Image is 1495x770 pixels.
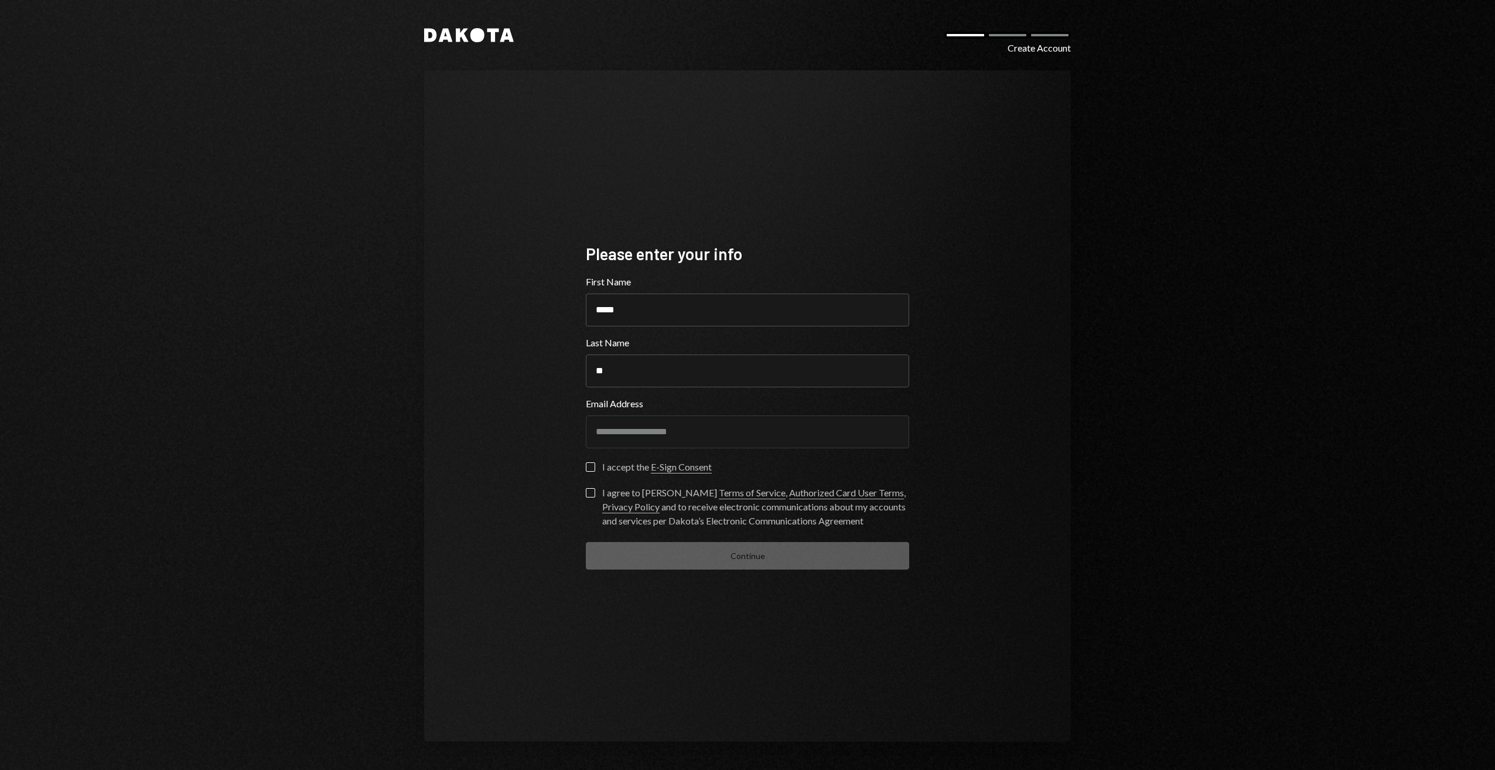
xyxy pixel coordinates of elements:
a: Authorized Card User Terms [789,487,904,499]
button: I accept the E-Sign Consent [586,462,595,472]
a: Privacy Policy [602,501,660,513]
a: Terms of Service [719,487,786,499]
div: I accept the [602,460,712,474]
a: E-Sign Consent [651,461,712,473]
button: I agree to [PERSON_NAME] Terms of Service, Authorized Card User Terms, Privacy Policy and to rece... [586,488,595,498]
div: Please enter your info [586,243,909,265]
label: Email Address [586,397,909,411]
label: Last Name [586,336,909,350]
div: Create Account [1008,41,1071,55]
label: First Name [586,275,909,289]
div: I agree to [PERSON_NAME] , , and to receive electronic communications about my accounts and servi... [602,486,909,528]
